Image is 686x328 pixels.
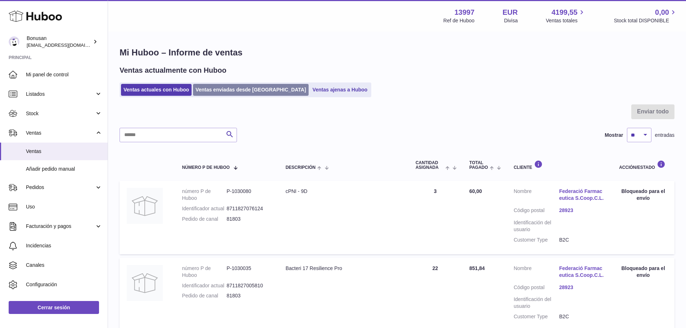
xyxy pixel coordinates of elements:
img: no-photo.jpg [127,188,163,224]
span: Cantidad ASIGNADA [416,161,444,170]
span: Ventas [26,130,95,136]
strong: EUR [503,8,518,17]
div: Divisa [504,17,518,24]
span: 60,00 [469,188,482,194]
dt: Identificador actual [182,205,227,212]
dd: P-1030080 [227,188,271,202]
span: 0,00 [655,8,669,17]
div: Bacteri 17 Resilience Pro [286,265,401,272]
dt: número P de Huboo [182,265,227,279]
span: Pedidos [26,184,95,191]
span: Total pagado [469,161,488,170]
dt: Código postal [514,207,559,216]
h1: Mi Huboo – Informe de ventas [120,47,674,58]
dt: Identificación del usuario [514,296,559,310]
dd: B2C [559,237,605,243]
span: Facturación y pagos [26,223,95,230]
dt: Identificación del usuario [514,219,559,233]
span: 4199,55 [551,8,577,17]
label: Mostrar [605,132,623,139]
a: Federació Farmaceutica S.Coop.C.L. [559,265,605,279]
a: 28923 [559,284,605,291]
span: Stock [26,110,95,117]
div: Bloqueado para el envío [619,188,667,202]
td: 3 [408,181,462,254]
span: Stock total DISPONIBLE [614,17,677,24]
strong: 13997 [454,8,475,17]
a: 0,00 Stock total DISPONIBLE [614,8,677,24]
span: Listados [26,91,95,98]
dt: número P de Huboo [182,188,227,202]
dt: Customer Type [514,313,559,320]
span: Descripción [286,165,315,170]
dd: P-1030035 [227,265,271,279]
div: Cliente [514,160,605,170]
a: Federació Farmaceutica S.Coop.C.L. [559,188,605,202]
dd: 8711827005810 [227,282,271,289]
a: Ventas ajenas a Huboo [310,84,370,96]
img: no-photo.jpg [127,265,163,301]
dt: Pedido de canal [182,292,227,299]
div: cPNI - 9D [286,188,401,195]
span: Mi panel de control [26,71,102,78]
dt: Pedido de canal [182,216,227,223]
span: 851,84 [469,265,485,271]
div: Bonusan [27,35,91,49]
a: Ventas actuales con Huboo [121,84,192,96]
dd: 81803 [227,292,271,299]
span: entradas [655,132,674,139]
dt: Nombre [514,265,559,280]
dd: 8711827076124 [227,205,271,212]
div: Bloqueado para el envío [619,265,667,279]
dd: 81803 [227,216,271,223]
h2: Ventas actualmente con Huboo [120,66,227,75]
span: Uso [26,203,102,210]
a: Cerrar sesión [9,301,99,314]
span: Configuración [26,281,102,288]
a: 28923 [559,207,605,214]
span: Canales [26,262,102,269]
img: info@bonusan.es [9,36,19,47]
a: Ventas enviadas desde [GEOGRAPHIC_DATA] [193,84,309,96]
dd: B2C [559,313,605,320]
span: Ventas totales [546,17,586,24]
span: número P de Huboo [182,165,229,170]
span: Ventas [26,148,102,155]
div: Ref de Huboo [443,17,474,24]
span: Incidencias [26,242,102,249]
dt: Customer Type [514,237,559,243]
dt: Identificador actual [182,282,227,289]
span: [EMAIL_ADDRESS][DOMAIN_NAME] [27,42,106,48]
span: Añadir pedido manual [26,166,102,172]
dt: Código postal [514,284,559,293]
a: 4199,55 Ventas totales [546,8,586,24]
div: Acción/Estado [619,160,667,170]
dt: Nombre [514,188,559,203]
